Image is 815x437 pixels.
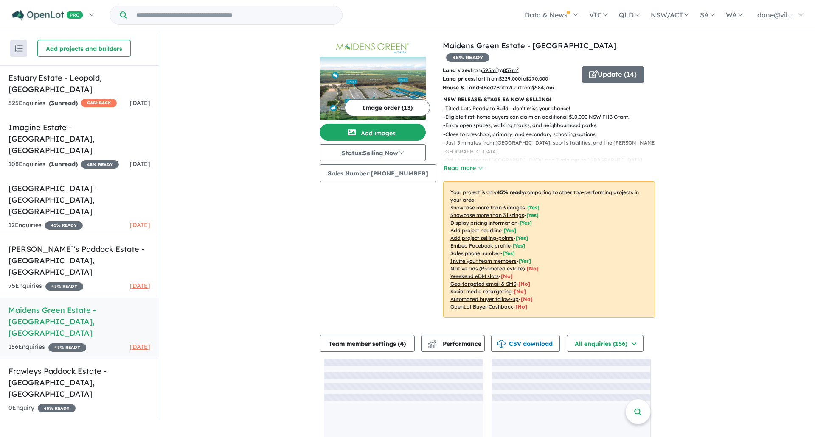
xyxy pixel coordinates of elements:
[517,67,519,71] sup: 2
[320,57,426,120] img: Maidens Green Estate - Moama
[8,183,150,217] h5: [GEOGRAPHIC_DATA] - [GEOGRAPHIC_DATA] , [GEOGRAPHIC_DATA]
[508,84,511,91] u: 2
[51,160,54,168] span: 1
[130,99,150,107] span: [DATE]
[443,139,662,156] p: - Just 5 minutes from [GEOGRAPHIC_DATA], sports facilities, and the [PERSON_NAME][GEOGRAPHIC_DATA].
[429,340,481,348] span: Performance
[526,212,539,218] span: [ Yes ]
[443,130,662,139] p: - Close to preschool, primary, and secondary schooling options.
[443,156,662,164] p: - Only 6 minutes to [GEOGRAPHIC_DATA] and 7 minutes to [GEOGRAPHIC_DATA].
[8,220,83,231] div: 12 Enquir ies
[450,204,525,211] u: Showcase more than 3 images
[45,282,83,291] span: 45 % READY
[521,75,548,82] span: to
[8,304,150,339] h5: Maidens Green Estate - [GEOGRAPHIC_DATA] , [GEOGRAPHIC_DATA]
[443,41,616,50] a: Maidens Green Estate - [GEOGRAPHIC_DATA]
[450,227,502,234] u: Add project headline
[443,75,576,83] p: start from
[400,340,404,348] span: 4
[526,75,548,82] u: $ 270,000
[443,84,481,91] b: House & Land:
[504,227,516,234] span: [ Yes ]
[450,220,517,226] u: Display pricing information
[8,342,86,352] div: 156 Enquir ies
[443,121,662,130] p: - Enjoy open spaces, walking tracks, and neighbourhood parks.
[443,113,662,121] p: - Eligible first-home buyers can claim an additional $10,000 NSW FHB Grant.
[450,242,511,249] u: Embed Facebook profile
[532,84,554,91] u: $ 584,766
[320,335,415,352] button: Team member settings (4)
[450,273,499,279] u: Weekend eDM slots
[520,220,532,226] span: [ Yes ]
[345,99,430,116] button: Image order (13)
[81,99,117,107] span: CASHBACK
[323,43,422,53] img: Maidens Green Estate - Moama Logo
[130,343,150,351] span: [DATE]
[12,10,83,21] img: Openlot PRO Logo White
[450,235,514,241] u: Add project selling-points
[491,335,560,352] button: CSV download
[38,404,76,412] span: 45 % READY
[497,189,525,195] b: 45 % ready
[498,67,519,73] span: to
[49,99,78,107] strong: ( unread)
[450,265,525,272] u: Native ads (Promoted estate)
[567,335,644,352] button: All enquiries (156)
[37,40,131,57] button: Add projects and builders
[8,98,117,109] div: 525 Enquir ies
[320,144,426,161] button: Status:Selling Now
[421,335,485,352] button: Performance
[450,296,519,302] u: Automated buyer follow-up
[130,221,150,229] span: [DATE]
[450,281,516,287] u: Geo-targeted email & SMS
[45,221,83,230] span: 45 % READY
[443,163,483,173] button: Read more
[8,243,150,278] h5: [PERSON_NAME]'s Paddock Estate - [GEOGRAPHIC_DATA] , [GEOGRAPHIC_DATA]
[443,95,655,104] p: NEW RELEASE: STAGE 5A NOW SELLING!
[450,288,512,295] u: Social media retargeting
[428,342,436,348] img: bar-chart.svg
[443,66,576,75] p: from
[446,53,489,62] span: 45 % READY
[8,122,150,156] h5: Imagine Estate - [GEOGRAPHIC_DATA] , [GEOGRAPHIC_DATA]
[450,303,513,310] u: OpenLot Buyer Cashback
[514,288,526,295] span: [No]
[527,204,540,211] span: [ Yes ]
[129,6,340,24] input: Try estate name, suburb, builder or developer
[48,343,86,352] span: 45 % READY
[503,67,519,73] u: 857 m
[8,72,150,95] h5: Estuary Estate - Leopold , [GEOGRAPHIC_DATA]
[582,66,644,83] button: Update (14)
[757,11,793,19] span: dane@vil...
[51,99,54,107] span: 3
[481,84,483,91] u: 4
[443,75,473,82] b: Land prices
[8,365,150,400] h5: Frawleys Paddock Estate - [GEOGRAPHIC_DATA] , [GEOGRAPHIC_DATA]
[527,265,539,272] span: [No]
[443,84,576,92] p: Bed Bath Car from
[496,67,498,71] sup: 2
[130,282,150,289] span: [DATE]
[497,340,506,348] img: download icon
[516,235,528,241] span: [ Yes ]
[501,273,513,279] span: [No]
[515,303,527,310] span: [No]
[81,160,119,169] span: 45 % READY
[8,159,119,170] div: 108 Enquir ies
[519,258,531,264] span: [ Yes ]
[8,403,76,413] div: 0 Enquir y
[320,40,426,120] a: Maidens Green Estate - Moama LogoMaidens Green Estate - Moama
[443,104,662,113] p: - Titled Lots Ready to Build—don’t miss your chance!
[428,340,436,345] img: line-chart.svg
[450,250,500,256] u: Sales phone number
[499,75,521,82] u: $ 229,000
[493,84,496,91] u: 2
[450,212,524,218] u: Showcase more than 3 listings
[513,242,525,249] span: [ Yes ]
[130,160,150,168] span: [DATE]
[8,281,83,291] div: 75 Enquir ies
[320,164,436,182] button: Sales Number:[PHONE_NUMBER]
[521,296,533,302] span: [No]
[443,181,655,318] p: Your project is only comparing to other top-performing projects in your area: - - - - - - - - - -...
[503,250,515,256] span: [ Yes ]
